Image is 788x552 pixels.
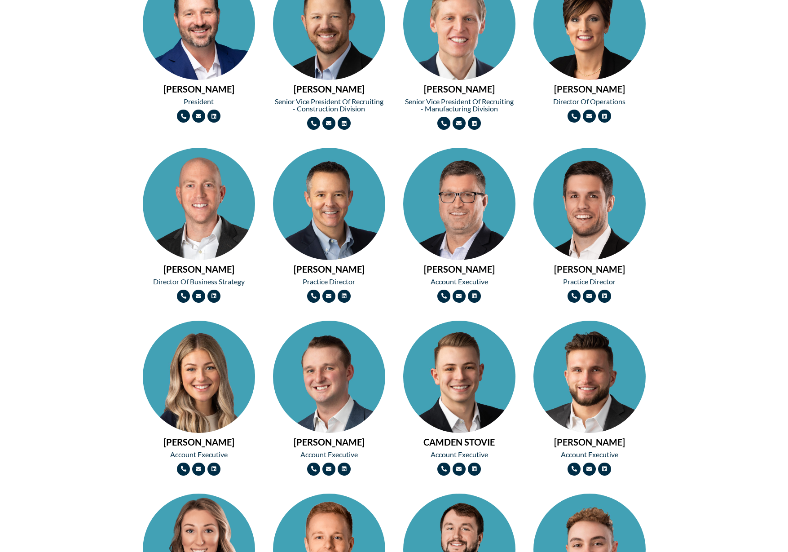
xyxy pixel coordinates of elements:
[403,451,515,458] h2: Account Executive
[403,265,515,274] h2: [PERSON_NAME]
[143,98,255,105] h2: President
[403,84,515,93] h2: [PERSON_NAME]
[403,437,515,446] h2: CAMDEN STOVIE
[533,98,646,105] h2: Director of Operations
[143,451,255,458] h2: Account Executive
[273,84,385,93] h2: [PERSON_NAME]
[533,84,646,93] h2: [PERSON_NAME]
[533,437,646,446] h2: [PERSON_NAME]
[143,84,255,93] h2: [PERSON_NAME]
[403,278,515,285] h2: Account Executive
[143,278,255,285] h2: Director of Business Strategy
[143,265,255,274] h2: [PERSON_NAME]
[273,98,385,112] h2: Senior Vice President of Recruiting - Construction Division
[533,278,646,285] h2: Practice Director
[403,98,515,112] h2: Senior Vice President of Recruiting - Manufacturing Division
[533,265,646,274] h2: [PERSON_NAME]
[143,437,255,446] h2: [PERSON_NAME]
[273,278,385,285] h2: Practice Director
[273,265,385,274] h2: [PERSON_NAME]
[273,451,385,458] h2: Account Executive
[273,437,385,446] h2: [PERSON_NAME]
[533,451,646,458] h2: Account Executive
